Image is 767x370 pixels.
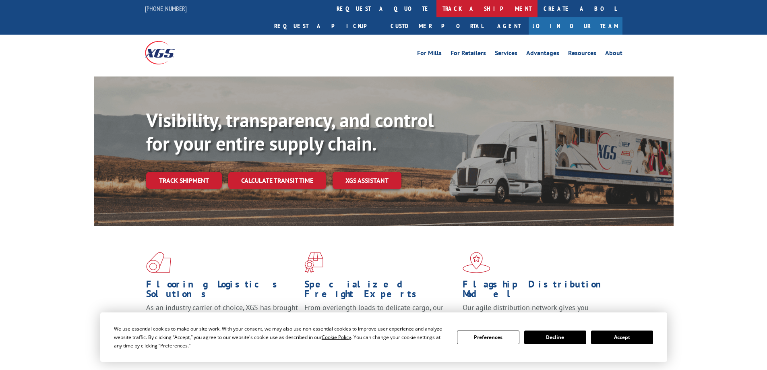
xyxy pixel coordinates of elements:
a: Advantages [526,50,559,59]
a: About [605,50,622,59]
span: As an industry carrier of choice, XGS has brought innovation and dedication to flooring logistics... [146,303,298,331]
a: Track shipment [146,172,222,189]
img: xgs-icon-total-supply-chain-intelligence-red [146,252,171,273]
span: Preferences [160,342,188,349]
a: Agent [489,17,529,35]
button: Decline [524,331,586,344]
button: Accept [591,331,653,344]
p: From overlength loads to delicate cargo, our experienced staff knows the best way to move your fr... [304,303,457,339]
a: Join Our Team [529,17,622,35]
h1: Flooring Logistics Solutions [146,279,298,303]
div: We use essential cookies to make our site work. With your consent, we may also use non-essential ... [114,325,447,350]
span: Cookie Policy [322,334,351,341]
a: Services [495,50,517,59]
a: Calculate transit time [228,172,326,189]
div: Cookie Consent Prompt [100,312,667,362]
a: [PHONE_NUMBER] [145,4,187,12]
a: For Mills [417,50,442,59]
img: xgs-icon-focused-on-flooring-red [304,252,323,273]
a: For Retailers [451,50,486,59]
h1: Flagship Distribution Model [463,279,615,303]
h1: Specialized Freight Experts [304,279,457,303]
a: Request a pickup [268,17,385,35]
a: XGS ASSISTANT [333,172,401,189]
b: Visibility, transparency, and control for your entire supply chain. [146,107,434,156]
span: Our agile distribution network gives you nationwide inventory management on demand. [463,303,611,322]
img: xgs-icon-flagship-distribution-model-red [463,252,490,273]
a: Customer Portal [385,17,489,35]
a: Resources [568,50,596,59]
button: Preferences [457,331,519,344]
